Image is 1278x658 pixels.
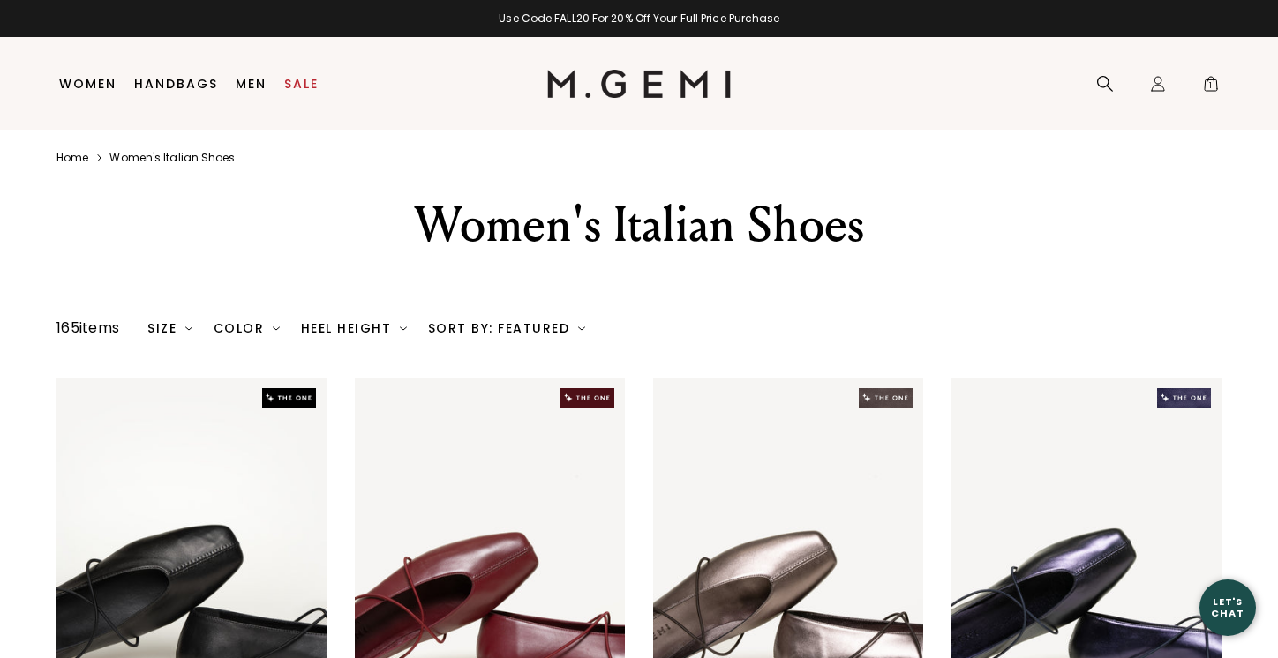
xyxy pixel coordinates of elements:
a: Women [59,77,117,91]
span: 1 [1202,79,1220,96]
img: chevron-down.svg [400,325,407,332]
div: 165 items [56,318,119,339]
img: chevron-down.svg [185,325,192,332]
img: chevron-down.svg [273,325,280,332]
div: Women's Italian Shoes [333,193,945,257]
a: Women's italian shoes [109,151,235,165]
div: Color [214,321,280,335]
a: Sale [284,77,319,91]
div: Heel Height [301,321,407,335]
a: Home [56,151,88,165]
img: M.Gemi [547,70,732,98]
div: Sort By: Featured [428,321,585,335]
a: Handbags [134,77,218,91]
div: Let's Chat [1199,596,1256,618]
div: Size [147,321,192,335]
a: Men [236,77,267,91]
img: chevron-down.svg [578,325,585,332]
img: The One tag [262,388,316,408]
